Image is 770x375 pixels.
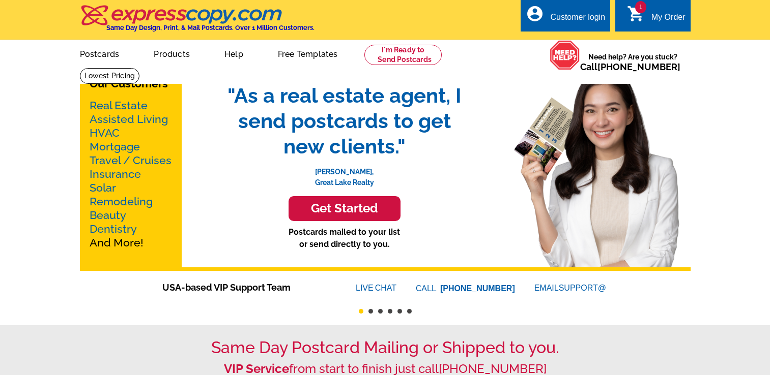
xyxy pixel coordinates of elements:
[208,41,260,65] a: Help
[106,24,315,32] h4: Same Day Design, Print, & Mail Postcards. Over 1 Million Customers.
[627,5,645,23] i: shopping_cart
[262,41,354,65] a: Free Templates
[217,83,472,159] span: "As a real estate agent, I send postcards to get new clients."
[80,338,691,357] h1: Same Day Postcard Mailing or Shipped to you.
[534,284,608,292] a: EMAILSUPPORT@
[301,201,388,216] h3: Get Started
[90,140,140,153] a: Mortgage
[64,41,136,65] a: Postcards
[378,309,383,314] button: 3 of 6
[407,309,412,314] button: 6 of 6
[388,309,392,314] button: 4 of 6
[90,181,116,194] a: Solar
[90,223,137,235] a: Dentistry
[90,113,168,126] a: Assisted Living
[416,283,438,295] font: CALL
[580,61,680,72] span: Call
[635,1,646,13] span: 1
[80,12,315,32] a: Same Day Design, Print, & Mail Postcards. Over 1 Million Customers.
[356,282,375,294] font: LIVE
[356,284,396,292] a: LIVECHAT
[90,127,120,139] a: HVAC
[90,99,148,112] a: Real Estate
[217,226,472,251] p: Postcards mailed to your list or send directly to you.
[368,309,373,314] button: 2 of 6
[162,280,325,294] span: USA-based VIP Support Team
[90,99,172,249] p: And More!
[397,309,402,314] button: 5 of 6
[90,154,172,167] a: Travel / Cruises
[651,13,686,27] div: My Order
[627,11,686,24] a: 1 shopping_cart My Order
[359,309,363,314] button: 1 of 6
[559,282,608,294] font: SUPPORT@
[526,11,605,24] a: account_circle Customer login
[597,61,680,72] a: [PHONE_NUMBER]
[526,5,544,23] i: account_circle
[440,284,515,293] a: [PHONE_NUMBER]
[217,196,472,221] a: Get Started
[90,209,126,222] a: Beauty
[137,41,206,65] a: Products
[217,159,472,188] p: [PERSON_NAME], Great Lake Realty
[550,40,580,70] img: help
[90,168,141,180] a: Insurance
[90,195,153,208] a: Remodeling
[580,52,686,72] span: Need help? Are you stuck?
[550,13,605,27] div: Customer login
